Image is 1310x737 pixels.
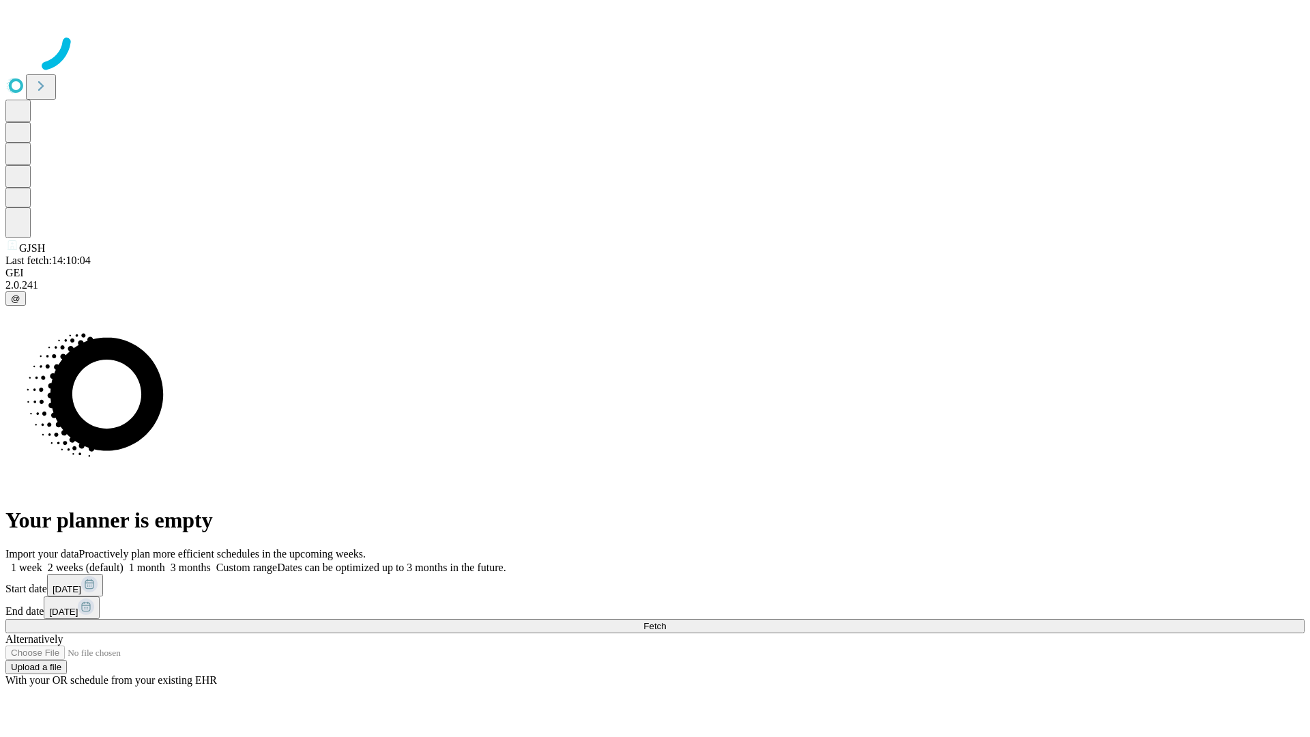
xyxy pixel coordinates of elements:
[5,267,1305,279] div: GEI
[49,607,78,617] span: [DATE]
[5,279,1305,291] div: 2.0.241
[5,633,63,645] span: Alternatively
[5,619,1305,633] button: Fetch
[643,621,666,631] span: Fetch
[216,562,277,573] span: Custom range
[277,562,506,573] span: Dates can be optimized up to 3 months in the future.
[5,291,26,306] button: @
[48,562,123,573] span: 2 weeks (default)
[79,548,366,560] span: Proactively plan more efficient schedules in the upcoming weeks.
[19,242,45,254] span: GJSH
[5,596,1305,619] div: End date
[44,596,100,619] button: [DATE]
[5,255,91,266] span: Last fetch: 14:10:04
[5,660,67,674] button: Upload a file
[171,562,211,573] span: 3 months
[11,293,20,304] span: @
[5,674,217,686] span: With your OR schedule from your existing EHR
[5,574,1305,596] div: Start date
[5,548,79,560] span: Import your data
[11,562,42,573] span: 1 week
[5,508,1305,533] h1: Your planner is empty
[129,562,165,573] span: 1 month
[53,584,81,594] span: [DATE]
[47,574,103,596] button: [DATE]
